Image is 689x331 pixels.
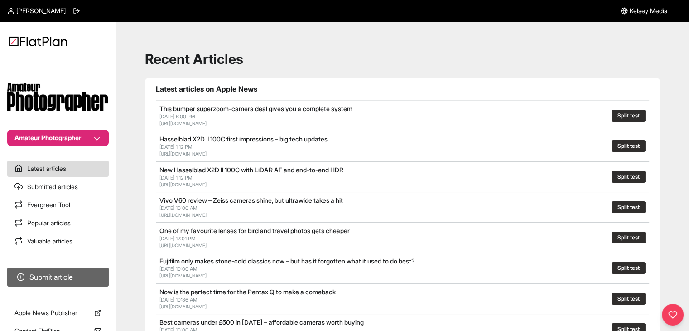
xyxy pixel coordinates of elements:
button: Split test [612,232,646,243]
span: [DATE] 5:00 PM [159,113,195,120]
a: Vivo V60 review – Zeiss cameras shine, but ultrawide takes a hit [159,196,343,204]
span: [DATE] 10:00 AM [159,205,198,211]
span: Kelsey Media [630,6,667,15]
a: [URL][DOMAIN_NAME] [159,273,207,278]
a: [PERSON_NAME] [7,6,66,15]
button: Split test [612,110,646,122]
a: [URL][DOMAIN_NAME] [159,212,207,218]
button: Split test [612,201,646,213]
a: Latest articles [7,161,109,177]
span: [DATE] 1:12 PM [159,175,193,181]
a: Hasselblad X2D II 100C first impressions – big tech updates [159,135,328,143]
span: [DATE] 12:01 PM [159,235,196,242]
a: Apple News Publisher [7,305,109,321]
a: Best cameras under £500 in [DATE] – affordable cameras worth buying [159,318,364,326]
button: Amateur Photographer [7,130,109,146]
a: [URL][DOMAIN_NAME] [159,304,207,309]
span: [DATE] 1:12 PM [159,144,193,150]
a: Evergreen Tool [7,197,109,213]
a: Submitted articles [7,179,109,195]
a: Valuable articles [7,233,109,249]
a: This bumper superzoom-camera deal gives you a complete system [159,105,352,112]
button: Split test [612,293,646,305]
a: New Hasselblad X2D II 100C with LiDAR AF and end-to-end HDR [159,166,343,174]
img: Publication Logo [7,83,109,112]
button: Split test [612,171,646,183]
a: [URL][DOMAIN_NAME] [159,182,207,187]
span: [DATE] 10:36 AM [159,297,198,303]
h1: Recent Articles [145,51,660,67]
a: [URL][DOMAIN_NAME] [159,151,207,156]
h1: Latest articles on Apple News [156,83,649,94]
button: Split test [612,140,646,152]
a: [URL][DOMAIN_NAME] [159,243,207,248]
button: Split test [612,262,646,274]
span: [PERSON_NAME] [16,6,66,15]
a: Popular articles [7,215,109,231]
img: Logo [9,36,67,46]
a: One of my favourite lenses for bird and travel photos gets cheaper [159,227,350,234]
button: Submit article [7,268,109,287]
a: Now is the perfect time for the Pentax Q to make a comeback [159,288,336,296]
span: [DATE] 10:00 AM [159,266,198,272]
a: Fujifilm only makes stone-cold classics now – but has it forgotten what it used to do best? [159,257,415,265]
a: [URL][DOMAIN_NAME] [159,121,207,126]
